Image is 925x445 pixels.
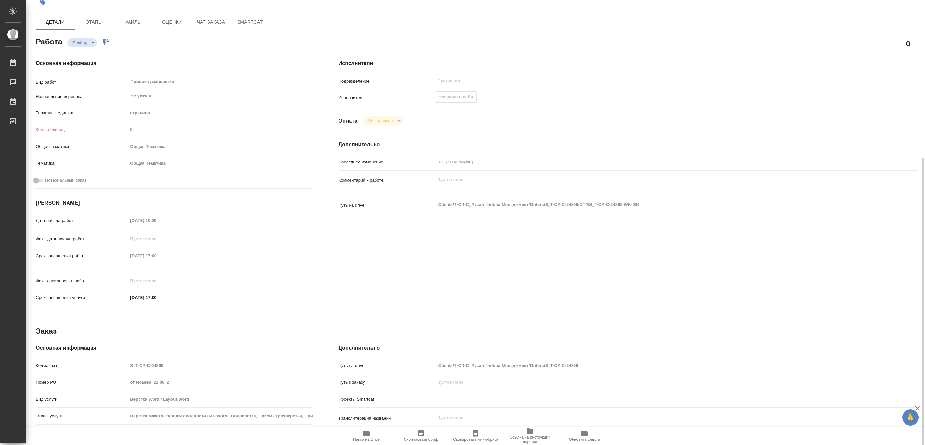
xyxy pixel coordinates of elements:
[435,157,869,167] input: Пустое поле
[128,158,312,169] div: Общая Тематика
[234,18,265,26] span: SmartCat
[339,344,918,352] h4: Дополнительно
[339,117,358,125] h4: Оплата
[36,413,128,419] p: Этапы услуги
[363,116,402,125] div: Подбор
[128,234,185,244] input: Пустое поле
[339,415,435,422] p: Транслитерация названий
[79,18,110,26] span: Этапы
[128,378,312,387] input: Пустое поле
[36,326,57,336] h2: Заказ
[36,344,313,352] h4: Основная информация
[128,251,185,260] input: Пустое поле
[435,361,869,370] input: Пустое поле
[905,411,916,424] span: 🙏
[36,110,128,116] p: Тарифные единицы
[339,159,435,165] p: Последнее изменение
[128,216,185,225] input: Пустое поле
[67,38,97,47] div: Подбор
[36,199,313,207] h4: [PERSON_NAME]
[40,18,71,26] span: Детали
[435,378,869,387] input: Пустое поле
[339,141,918,149] h4: Дополнительно
[339,396,435,403] p: Проекты Smartcat
[128,141,312,152] div: Общая Тематика
[453,437,498,442] span: Скопировать мини-бриф
[128,276,185,285] input: Пустое поле
[36,362,128,369] p: Код заказа
[366,118,395,124] button: Не оплачена
[45,177,86,184] span: Нотариальный заказ
[339,362,435,369] p: Путь на drive
[36,59,313,67] h4: Основная информация
[906,38,910,49] h2: 0
[404,437,438,442] span: Скопировать бриф
[36,79,128,86] p: Вид работ
[339,379,435,386] p: Путь к заказу
[36,160,128,167] p: Тематика
[36,35,62,47] h2: Работа
[437,77,854,85] input: Пустое поле
[36,379,128,386] p: Номер РО
[128,125,312,134] input: Пустое поле
[128,361,312,370] input: Пустое поле
[339,177,435,184] p: Комментарий к работе
[128,411,312,421] input: Пустое поле
[902,409,919,426] button: 🙏
[448,427,503,445] button: Скопировать мини-бриф
[339,427,394,445] button: Папка на Drive
[394,427,448,445] button: Скопировать бриф
[339,78,435,85] p: Подразделение
[117,18,149,26] span: Файлы
[36,143,128,150] p: Общая тематика
[36,126,128,133] p: Кол-во единиц
[36,295,128,301] p: Срок завершения услуги
[36,253,128,259] p: Срок завершения работ
[339,59,918,67] h4: Исполнители
[353,437,380,442] span: Папка на Drive
[507,435,553,444] span: Ссылка на инструкции верстки
[435,199,869,210] textarea: /Clients/Т-ОП-С_Русал Глобал Менеджмент/Orders/S_T-OP-C-24869/DTP/S_T-OP-C-24869-WK-004
[36,217,128,224] p: Дата начала работ
[195,18,227,26] span: Чат заказа
[569,437,600,442] span: Обновить файлы
[339,94,435,101] p: Исполнитель
[36,278,128,284] p: Факт. срок заверш. работ
[128,107,312,118] div: страница
[503,427,557,445] button: Ссылка на инструкции верстки
[36,396,128,403] p: Вид услуги
[128,293,185,302] input: ✎ Введи что-нибудь
[128,394,312,404] input: Пустое поле
[557,427,612,445] button: Обновить файлы
[156,18,188,26] span: Оценки
[70,40,89,45] button: Подбор
[36,93,128,100] p: Направление перевода
[36,236,128,242] p: Факт. дата начала работ
[339,202,435,209] p: Путь на drive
